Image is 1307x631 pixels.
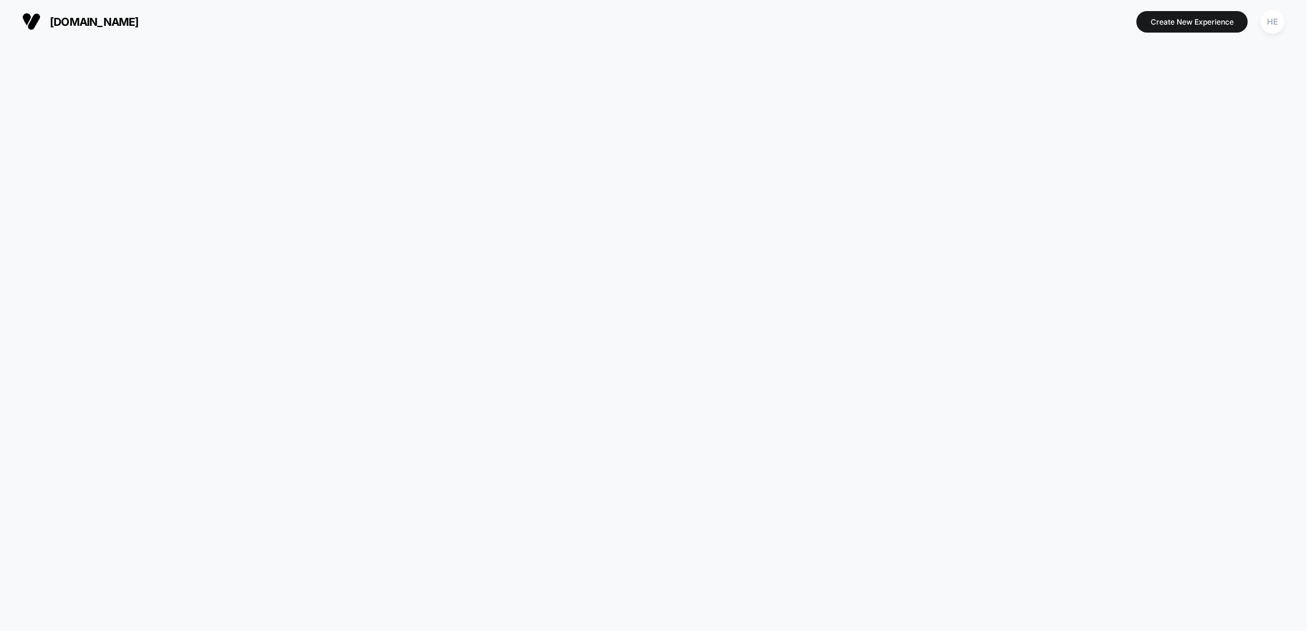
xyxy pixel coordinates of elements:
div: HE [1261,10,1285,34]
button: HE [1257,9,1289,34]
img: Visually logo [22,12,41,31]
button: Create New Experience [1137,11,1248,33]
button: [DOMAIN_NAME] [18,12,143,31]
span: [DOMAIN_NAME] [50,15,139,28]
